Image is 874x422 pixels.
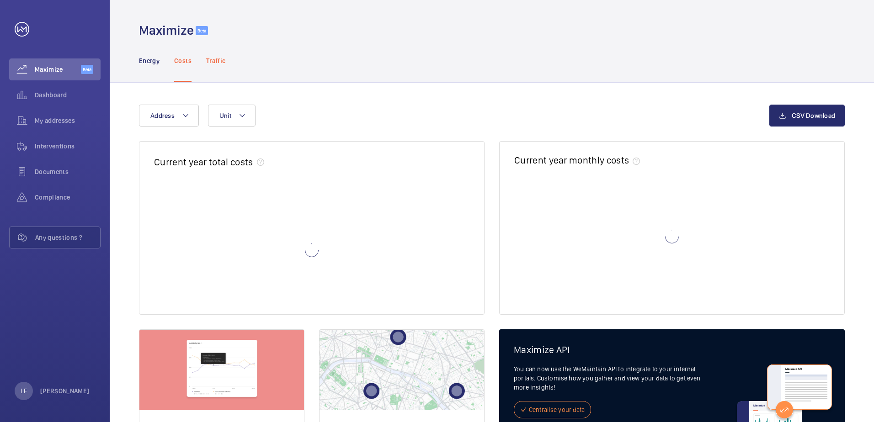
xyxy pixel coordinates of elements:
span: CSV Download [792,112,835,119]
p: [PERSON_NAME] [40,386,90,396]
h1: Maximize [139,22,194,39]
span: Unit [219,112,231,119]
span: Maximize [35,65,81,74]
h2: Current year monthly costs [514,154,629,166]
p: Energy [139,56,160,65]
span: Centralise your data [529,405,585,414]
span: Documents [35,167,101,176]
p: LF [21,386,27,396]
span: Dashboard [35,90,101,100]
span: Compliance [35,193,101,202]
h2: Current year total costs [154,156,253,168]
span: Beta [196,26,208,35]
p: Costs [174,56,192,65]
span: Beta [81,65,93,74]
span: Interventions [35,142,101,151]
button: Unit [208,105,256,127]
p: You can now use the WeMaintain API to integrate to your internal portals. Customise how you gathe... [514,364,703,392]
h4: Maximize API [514,344,830,355]
span: My addresses [35,116,101,125]
p: Traffic [206,56,225,65]
button: CSV Download [769,105,845,127]
span: Any questions ? [35,233,100,242]
button: Address [139,105,199,127]
span: Address [150,112,175,119]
